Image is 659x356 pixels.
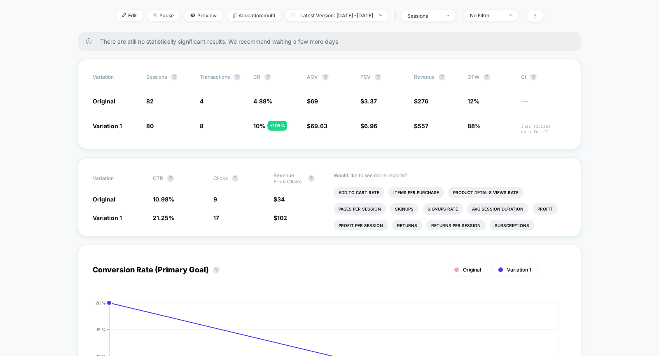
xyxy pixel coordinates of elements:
[360,122,377,129] span: $
[146,98,154,105] span: 82
[509,14,512,16] img: end
[307,98,318,105] span: $
[334,187,384,198] li: Add To Cart Rate
[171,74,178,80] button: ?
[390,203,418,215] li: Signups
[100,38,565,45] span: There are still no statistically significant results. We recommend waiting a few more days
[414,74,435,80] span: Revenue
[93,172,138,185] span: Variation
[470,12,503,19] div: No Filter
[533,203,558,215] li: Profit
[426,220,486,231] li: Returns Per Session
[467,122,481,129] span: 88%
[96,300,106,305] tspan: 20 %
[388,187,444,198] li: Items Per Purchase
[334,220,388,231] li: Profit Per Session
[418,122,428,129] span: 557
[307,122,327,129] span: $
[273,214,287,221] span: $
[213,196,217,203] span: 9
[334,203,386,215] li: Pages Per Session
[93,214,122,221] span: Variation 1
[277,196,285,203] span: 34
[153,214,174,221] span: 21.25 %
[467,98,479,105] span: 12%
[490,220,534,231] li: Subscriptions
[213,214,219,221] span: 17
[467,203,528,215] li: Avg Session Duration
[277,214,287,221] span: 102
[213,267,220,273] button: ?
[360,98,377,105] span: $
[521,74,566,80] span: CI
[93,196,115,203] span: Original
[334,172,566,178] p: Would like to see more reports?
[273,196,285,203] span: $
[484,74,490,80] button: ?
[122,13,126,17] img: edit
[234,74,241,80] button: ?
[307,74,318,80] span: AOV
[530,74,537,80] button: ?
[392,220,422,231] li: Returns
[418,98,428,105] span: 276
[379,14,382,16] img: end
[414,98,428,105] span: $
[311,98,318,105] span: 69
[227,10,281,21] span: Allocation: multi
[439,74,445,80] button: ?
[322,74,329,80] button: ?
[360,74,371,80] span: PSV
[273,172,304,185] span: Revenue From Clicks
[232,175,238,182] button: ?
[364,98,377,105] span: 3.37
[467,74,513,80] span: OTW
[96,327,106,332] tspan: 15 %
[253,122,265,129] span: 10 %
[153,196,174,203] span: 10.98 %
[147,10,180,21] span: Pause
[153,175,163,181] span: CTR
[93,122,122,129] span: Variation 1
[448,187,523,198] li: Product Details Views Rate
[414,122,428,129] span: $
[93,74,138,80] span: Variation
[268,121,287,131] div: + 105 %
[213,175,228,181] span: Clicks
[167,175,174,182] button: ?
[285,10,388,21] span: Latest Version: [DATE] - [DATE]
[146,74,167,80] span: Sessions
[292,13,296,17] img: calendar
[308,175,315,182] button: ?
[521,124,566,134] span: Insufficient data for CI
[264,74,271,80] button: ?
[253,98,272,105] span: 4.88 %
[200,98,203,105] span: 4
[463,267,481,273] span: Original
[407,13,440,19] div: sessions
[375,74,381,80] button: ?
[253,74,260,80] span: CR
[507,267,531,273] span: Variation 1
[200,122,203,129] span: 8
[423,203,463,215] li: Signups Rate
[184,10,223,21] span: Preview
[393,10,401,22] span: |
[364,122,377,129] span: 6.96
[93,98,115,105] span: Original
[233,13,236,18] img: rebalance
[521,99,566,105] span: ---
[446,15,449,16] img: end
[146,122,154,129] span: 80
[200,74,230,80] span: Transactions
[116,10,143,21] span: Edit
[153,13,157,17] img: end
[311,122,327,129] span: 69.63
